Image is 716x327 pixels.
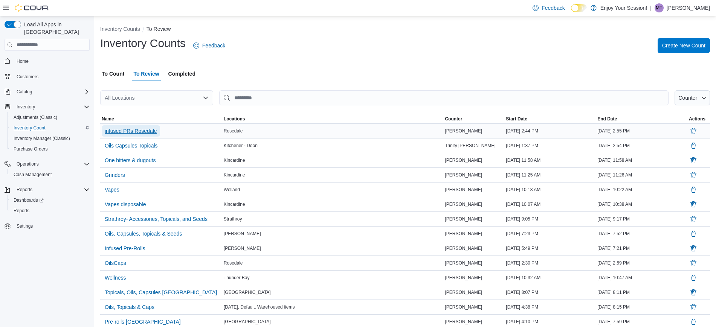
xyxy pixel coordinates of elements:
button: Counter [443,114,504,123]
div: [DATE] 11:25 AM [504,170,596,179]
button: One hitters & dugouts [102,155,159,166]
button: Inventory Counts [100,26,140,32]
div: Kincardine [222,200,444,209]
span: One hitters & dugouts [105,157,156,164]
button: Grinders [102,169,128,181]
button: Create New Count [658,38,710,53]
span: [PERSON_NAME] [445,172,482,178]
span: Load All Apps in [GEOGRAPHIC_DATA] [21,21,90,36]
h1: Inventory Counts [100,36,186,51]
div: Strathroy [222,214,444,224]
button: Purchase Orders [8,144,93,154]
button: End Date [596,114,687,123]
span: Infused Pre-Rolls [105,245,145,252]
div: [DATE] 4:38 PM [504,303,596,312]
div: [DATE] 11:26 AM [596,170,687,179]
div: Kincardine [222,170,444,179]
div: Thunder Bay [222,273,444,282]
input: Dark Mode [571,4,587,12]
button: infused PRs Rosedale [102,125,160,137]
span: Inventory [17,104,35,110]
span: Dashboards [14,197,44,203]
span: Operations [17,161,39,167]
button: Open list of options [203,95,209,101]
a: Customers [14,72,41,81]
button: Reports [14,185,35,194]
span: Vapes [105,186,119,193]
button: OilsCaps [102,257,129,269]
span: Inventory Count [11,123,90,132]
span: Vapes disposable [105,201,146,208]
div: [DATE] 4:10 PM [504,317,596,326]
button: Inventory Manager (Classic) [8,133,93,144]
span: Start Date [506,116,527,122]
div: [DATE] 7:52 PM [596,229,687,238]
span: [PERSON_NAME] [445,304,482,310]
span: OilsCaps [105,259,126,267]
span: Adjustments (Classic) [14,114,57,120]
span: Grinders [105,171,125,179]
button: Delete [689,170,698,179]
span: Customers [17,74,38,80]
nav: Complex example [5,52,90,251]
button: Delete [689,259,698,268]
span: Reports [11,206,90,215]
div: [PERSON_NAME] [222,244,444,253]
button: Topicals, Oils, Capsules [GEOGRAPHIC_DATA] [102,287,220,298]
span: infused PRs Rosedale [105,127,157,135]
span: [PERSON_NAME] [445,245,482,251]
button: Delete [689,273,698,282]
button: Delete [689,126,698,135]
a: Feedback [530,0,568,15]
span: Cash Management [11,170,90,179]
span: Feedback [542,4,565,12]
span: [PERSON_NAME] [445,275,482,281]
span: Inventory Manager (Classic) [11,134,90,143]
div: [DATE] 8:15 PM [596,303,687,312]
div: [DATE] 2:55 PM [596,126,687,135]
div: [GEOGRAPHIC_DATA] [222,317,444,326]
button: Delete [689,317,698,326]
span: Pre-rolls [GEOGRAPHIC_DATA] [105,318,181,325]
a: Dashboards [8,195,93,205]
p: [PERSON_NAME] [667,3,710,12]
span: Trinity [PERSON_NAME] [445,143,495,149]
span: [PERSON_NAME] [445,128,482,134]
div: [DATE] 7:21 PM [596,244,687,253]
span: Strathroy- Accessories, Topicals, and Seeds [105,215,208,223]
span: Name [102,116,114,122]
div: [DATE] 10:18 AM [504,185,596,194]
img: Cova [15,4,49,12]
div: [DATE] 7:59 PM [596,317,687,326]
button: Infused Pre-Rolls [102,243,148,254]
div: [DATE] 7:23 PM [504,229,596,238]
div: [DATE] 5:49 PM [504,244,596,253]
div: [DATE] 10:22 AM [596,185,687,194]
span: Dashboards [11,196,90,205]
span: Locations [224,116,245,122]
button: Name [100,114,222,123]
span: Wellness [105,274,126,281]
span: Counter [445,116,462,122]
button: To Review [147,26,171,32]
button: Oils Capsules Topicals [102,140,161,151]
span: To Review [133,66,159,81]
span: Oils, Capsules, Topicals & Seeds [105,230,182,237]
span: [PERSON_NAME] [445,260,482,266]
div: Welland [222,185,444,194]
span: Settings [14,221,90,231]
div: Rosedale [222,259,444,268]
span: [PERSON_NAME] [445,187,482,193]
a: Inventory Count [11,123,49,132]
button: Delete [689,288,698,297]
button: Inventory [14,102,38,111]
button: Inventory [2,102,93,112]
span: [PERSON_NAME] [445,201,482,207]
span: Oils Capsules Topicals [105,142,158,149]
button: Catalog [2,87,93,97]
button: Delete [689,156,698,165]
div: [DATE] 10:07 AM [504,200,596,209]
button: Operations [14,160,42,169]
span: MT [656,3,662,12]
